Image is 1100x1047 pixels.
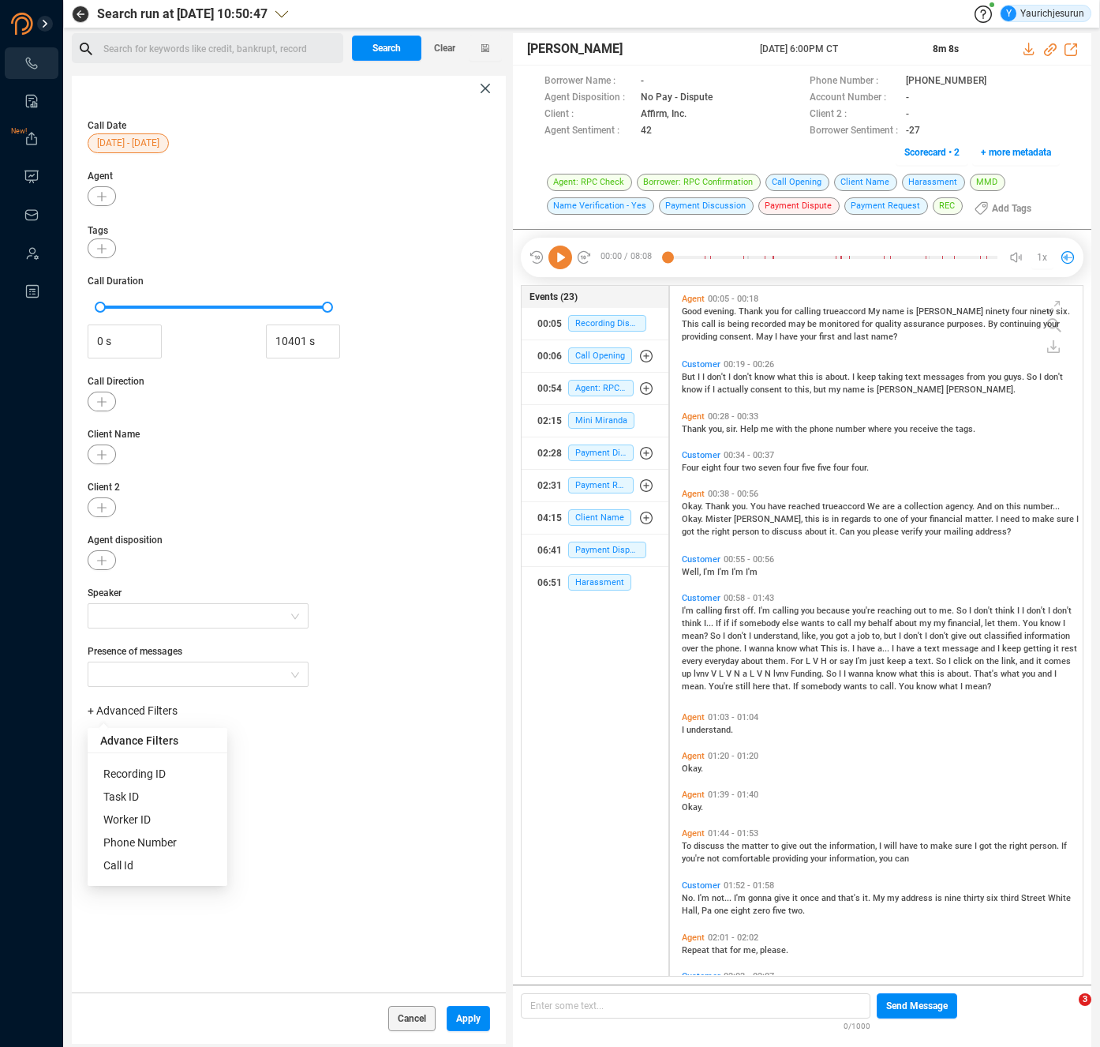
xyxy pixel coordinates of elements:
button: 02:31Payment Request [522,470,668,501]
span: out [914,606,929,616]
span: And [977,501,994,512]
span: because [817,606,852,616]
span: it. [829,527,840,537]
span: make [1032,514,1057,524]
span: is [907,306,916,317]
span: is. [840,644,852,654]
span: agency. [945,501,977,512]
span: person [732,527,761,537]
div: 06:41 [537,538,562,563]
span: providing [682,332,720,342]
span: Payment Discussion [568,445,634,461]
span: Payment Dispute [568,542,646,558]
span: purposes. [947,319,988,329]
span: four [833,463,851,473]
span: call [837,618,854,629]
span: may [788,319,807,329]
span: Scorecard • 2 [904,140,960,165]
span: being [728,319,751,329]
span: So [1027,372,1039,382]
span: mean? [682,631,710,641]
span: eight [702,463,724,473]
span: four. [851,463,869,473]
span: actually [717,385,750,395]
span: text [924,644,942,654]
span: else [782,618,801,629]
span: Agent: RPC Check [568,380,634,396]
span: a [851,631,858,641]
button: 00:06Call Opening [522,340,668,372]
span: So [710,631,723,641]
span: don't [974,606,995,616]
span: information [1024,631,1070,641]
span: have [896,644,917,654]
span: My [868,306,882,317]
span: my [829,385,843,395]
span: four [784,463,802,473]
span: don't [1027,606,1048,616]
span: the [941,424,956,434]
span: Call Duration [88,274,490,288]
span: consent [750,385,784,395]
span: let [985,618,997,629]
button: 06:51Harassment [522,567,668,599]
span: name [843,385,867,395]
button: Add Tags [965,196,1041,221]
span: I'm [746,567,758,577]
div: 06:51 [537,570,562,595]
span: of [900,514,911,524]
span: don't [707,372,728,382]
span: continuing [1000,319,1043,329]
span: for [862,319,875,329]
span: your [800,332,819,342]
span: Mini Miranda [568,412,634,429]
button: 1x [1031,246,1053,268]
span: know [1040,618,1063,629]
span: to [1022,514,1032,524]
span: I'm [758,606,773,616]
span: May [756,332,775,342]
span: and [837,332,854,342]
span: you [988,372,1004,382]
span: Thank [682,424,709,434]
span: but [884,631,899,641]
span: have [857,644,877,654]
span: Speaker [88,586,309,600]
span: number... [1023,501,1060,512]
span: I [925,631,930,641]
span: [DATE] - [DATE] [97,133,159,153]
span: trueaccord [823,306,868,317]
span: four [724,463,742,473]
span: Client Name [568,509,631,526]
span: evening. [704,306,739,317]
span: with [776,424,795,434]
span: you [801,606,817,616]
span: reached [788,501,822,512]
span: Recording Disclosure [568,315,646,332]
span: + more metadata [981,140,1051,165]
span: [PERSON_NAME], [734,514,805,524]
span: address? [975,527,1011,537]
span: [PERSON_NAME] [877,385,946,395]
span: Help [740,424,761,434]
span: You [1023,618,1040,629]
span: don't [1044,372,1063,382]
span: understand, [754,631,802,641]
span: Thank [739,306,765,317]
span: about [895,618,919,629]
span: you, [709,424,726,434]
span: got [682,527,697,537]
span: Can [840,527,857,537]
span: a [897,501,904,512]
span: my [919,618,934,629]
span: wants [801,618,827,629]
span: calling [696,606,724,616]
span: you [820,631,836,641]
li: Interactions [5,47,58,79]
span: Agent disposition [88,533,490,547]
span: where [868,424,894,434]
button: + more metadata [972,140,1060,165]
span: this, [795,385,814,395]
div: 02:15 [537,408,562,433]
span: the [795,424,810,434]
